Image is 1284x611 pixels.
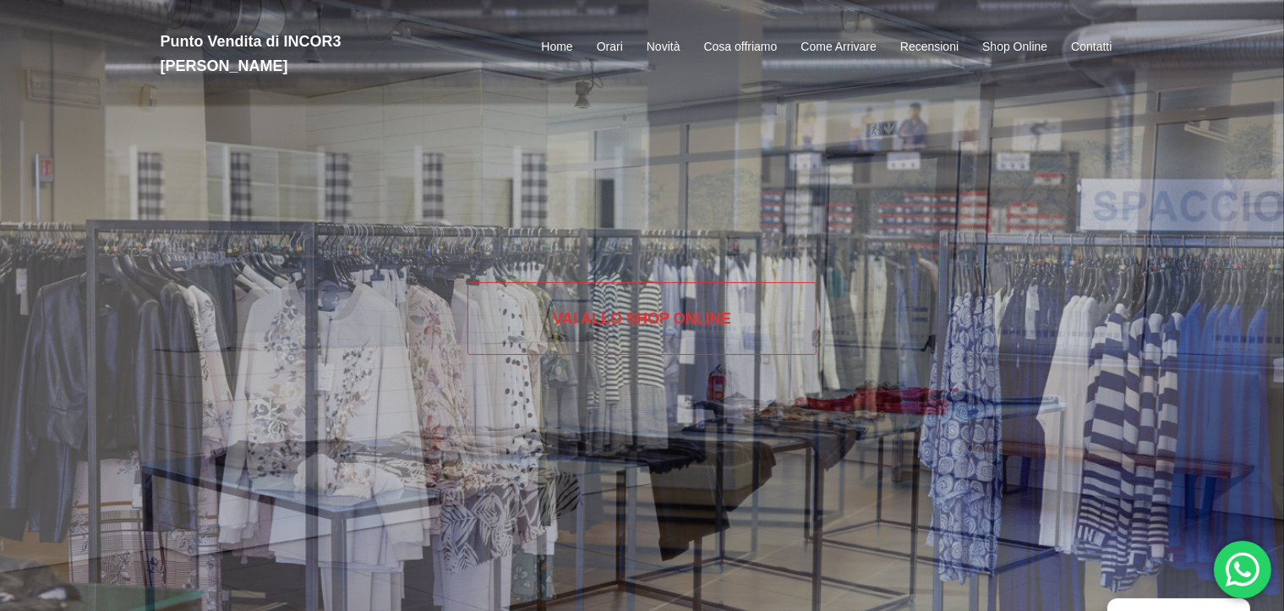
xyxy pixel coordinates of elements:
[467,282,817,355] a: Vai allo SHOP ONLINE
[900,37,959,57] a: Recensioni
[1071,37,1112,57] a: Contatti
[597,37,623,57] a: Orari
[1214,541,1271,598] div: 'Hai
[982,37,1047,57] a: Shop Online
[800,37,876,57] a: Come Arrivare
[647,37,680,57] a: Novità
[541,37,572,57] a: Home
[704,37,778,57] a: Cosa offriamo
[161,30,465,79] h2: Punto Vendita di INCOR3 [PERSON_NAME]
